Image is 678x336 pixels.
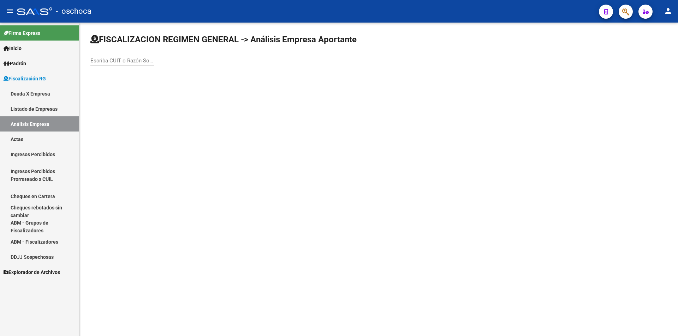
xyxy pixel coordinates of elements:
[4,29,40,37] span: Firma Express
[664,7,672,15] mat-icon: person
[4,60,26,67] span: Padrón
[90,34,357,45] h1: FISCALIZACION REGIMEN GENERAL -> Análisis Empresa Aportante
[6,7,14,15] mat-icon: menu
[56,4,91,19] span: - oschoca
[4,268,60,276] span: Explorador de Archivos
[654,312,671,329] iframe: Intercom live chat
[4,75,46,83] span: Fiscalización RG
[4,44,22,52] span: Inicio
